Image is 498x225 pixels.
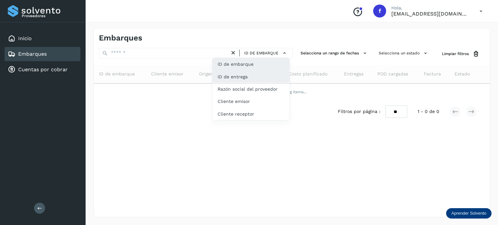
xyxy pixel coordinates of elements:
[5,31,80,46] div: Inicio
[22,14,78,18] p: Proveedores
[18,51,47,57] a: Embarques
[212,58,290,70] div: ID de embarque
[18,66,68,73] a: Cuentas por cobrar
[18,35,32,41] a: Inicio
[391,5,469,11] p: Hola,
[5,62,80,77] div: Cuentas por cobrar
[5,47,80,61] div: Embarques
[212,95,290,107] div: Cliente emisor
[212,108,290,120] div: Cliente receptor
[391,11,469,17] p: facturacion@wht-transport.com
[212,83,290,95] div: Razón social del proveedor
[451,211,486,216] p: Aprender Solvento
[212,71,290,83] div: ID de entrega
[446,208,492,219] div: Aprender Solvento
